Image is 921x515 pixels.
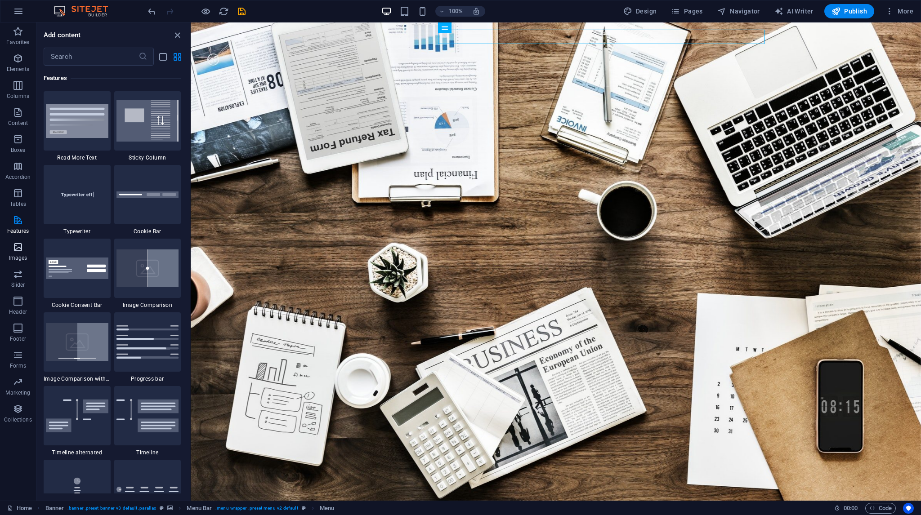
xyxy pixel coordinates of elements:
[157,51,168,62] button: list-view
[865,503,896,514] button: Code
[5,173,31,181] p: Accordion
[667,4,706,18] button: Pages
[52,6,119,17] img: Editor Logo
[44,165,111,235] div: Typewriter
[114,228,181,235] span: Cookie Bar
[44,302,111,309] span: Cookie Consent Bar
[44,73,181,84] h6: Features
[671,7,702,16] span: Pages
[114,91,181,161] div: Sticky Column
[114,154,181,161] span: Sticky Column
[4,416,31,423] p: Collections
[46,399,108,433] img: timeline-alternated.svg
[236,6,247,17] button: save
[472,7,480,15] i: On resize automatically adjust zoom level to fit chosen device.
[116,325,179,359] img: progress-bar.svg
[44,30,81,40] h6: Add content
[147,6,157,17] i: Undo: Change menu items (Ctrl+Z)
[903,503,914,514] button: Usercentrics
[320,503,334,514] span: Click to select. Double-click to edit
[46,323,108,361] img: image-comparison-with-progress.svg
[46,174,108,215] img: Typewritereffect_thumbnail.svg
[6,39,29,46] p: Favorites
[114,302,181,309] span: Image Comparison
[10,362,26,369] p: Forms
[114,449,181,456] span: Timeline
[620,4,661,18] div: Design (Ctrl+Alt+Y)
[10,335,26,342] p: Footer
[116,249,179,287] img: image-comparison.svg
[45,503,64,514] span: Click to select. Double-click to edit
[116,191,179,198] img: cookie-info.svg
[714,4,764,18] button: Navigator
[44,154,111,161] span: Read More Text
[114,386,181,456] div: Timeline
[302,506,306,511] i: This element is a customizable preset
[869,503,892,514] span: Code
[824,4,874,18] button: Publish
[10,200,26,208] p: Tables
[114,375,181,382] span: Progress bar
[116,487,179,492] img: opening-hours.svg
[114,312,181,382] div: Progress bar
[620,4,661,18] button: Design
[9,308,27,315] p: Header
[449,6,463,17] h6: 100%
[160,506,164,511] i: This element is a customizable preset
[7,93,29,100] p: Columns
[5,389,30,396] p: Marketing
[187,503,212,514] span: Click to select. Double-click to edit
[774,7,814,16] span: AI Writer
[67,503,156,514] span: . banner .preset-banner-v3-default .parallax
[717,7,760,16] span: Navigator
[45,503,335,514] nav: breadcrumb
[9,254,27,262] p: Images
[11,281,25,289] p: Slider
[44,386,111,456] div: Timeline alternated
[44,48,139,66] input: Search
[850,505,851,511] span: :
[832,7,867,16] span: Publish
[7,66,30,73] p: Elements
[46,469,108,510] img: opening_hours_col1.svg
[215,503,298,514] span: . menu-wrapper .preset-menu-v2-default
[116,399,179,433] img: timeline1.svg
[881,4,917,18] button: More
[623,7,657,16] span: Design
[114,165,181,235] div: Cookie Bar
[44,449,111,456] span: Timeline alternated
[146,6,157,17] button: undo
[844,503,858,514] span: 00 00
[44,228,111,235] span: Typewriter
[435,6,467,17] button: 100%
[44,239,111,309] div: Cookie Consent Bar
[7,503,32,514] a: Click to cancel selection. Double-click to open Pages
[219,6,229,17] i: Reload page
[200,6,211,17] button: Click here to leave preview mode and continue editing
[116,100,179,142] img: StickyColumn.svg
[218,6,229,17] button: reload
[46,104,108,138] img: Read_More_Thumbnail.svg
[771,4,817,18] button: AI Writer
[46,257,108,279] img: cookie-consent-baner.svg
[237,6,247,17] i: Save (Ctrl+S)
[834,503,858,514] h6: Session time
[8,120,28,127] p: Content
[172,30,183,40] button: close panel
[167,506,173,511] i: This element contains a background
[885,7,913,16] span: More
[44,91,111,161] div: Read More Text
[11,147,26,154] p: Boxes
[44,375,111,382] span: Image Comparison with track
[44,312,111,382] div: Image Comparison with track
[7,227,29,235] p: Features
[114,239,181,309] div: Image Comparison
[172,51,183,62] button: grid-view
